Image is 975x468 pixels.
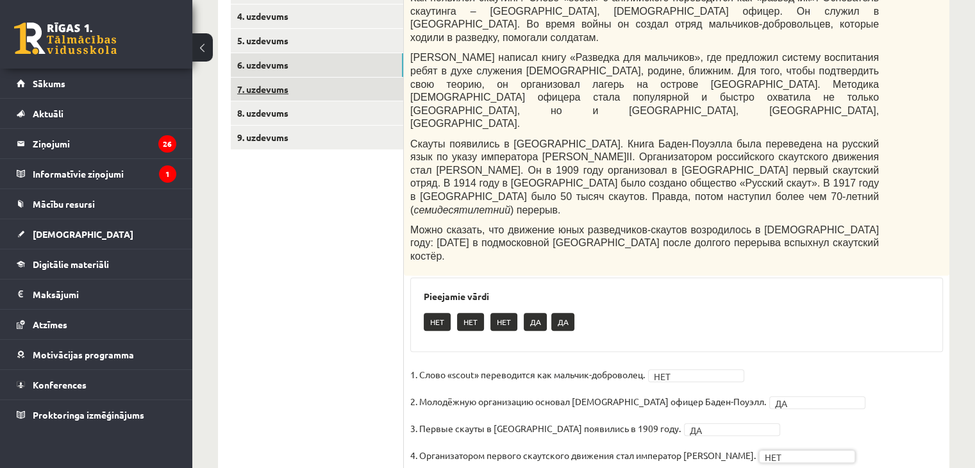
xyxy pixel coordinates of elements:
span: Sākums [33,78,65,89]
p: 3. Первые скауты в [GEOGRAPHIC_DATA] появились в 1909 году. [410,419,681,438]
a: 8. uzdevums [231,101,403,125]
span: Proktoringa izmēģinājums [33,409,144,421]
p: ДА [524,313,547,331]
a: Ziņojumi26 [17,129,176,158]
a: [DEMOGRAPHIC_DATA] [17,219,176,249]
a: Mācību resursi [17,189,176,219]
p: 1. Слово «scout» переводится как мальчик-доброволец. [410,365,645,384]
span: ДА [690,424,763,437]
span: НЕТ [765,451,838,464]
a: 5. uzdevums [231,29,403,53]
p: 4. Организатором первого скаутского движения стал император [PERSON_NAME]. [410,446,756,465]
span: [DEMOGRAPHIC_DATA] [33,228,133,240]
h3: Pieejamie vārdi [424,291,929,302]
p: НЕТ [490,313,517,331]
a: 4. uzdevums [231,4,403,28]
p: НЕТ [457,313,484,331]
legend: Informatīvie ziņojumi [33,159,176,188]
a: Atzīmes [17,310,176,339]
a: Aktuāli [17,99,176,128]
span: ДА [775,397,848,410]
a: НЕТ [759,450,855,463]
span: Motivācijas programma [33,349,134,360]
a: Proktoringa izmēģinājums [17,400,176,430]
i: 1 [159,165,176,183]
p: 2. Молодёжную организацию основал [DEMOGRAPHIC_DATA] офицер Баден-Поуэлл. [410,392,766,411]
i: 26 [158,135,176,153]
span: Digitālie materiāli [33,258,109,270]
a: Rīgas 1. Tālmācības vidusskola [14,22,117,54]
span: Скауты появились в [GEOGRAPHIC_DATA]. Книга Баден-Поуэлла была переведена на русский язык по указ... [410,138,879,163]
span: Aktuāli [33,108,63,119]
p: ДА [551,313,574,331]
span: . Организатором российского скаутского движения стал [PERSON_NAME]. Он в 1909 году организовал в ... [410,151,879,215]
a: 9. uzdevums [231,126,403,149]
span: Mācību resursi [33,198,95,210]
a: НЕТ [648,369,744,382]
a: Maksājumi [17,280,176,309]
legend: Ziņojumi [33,129,176,158]
a: ДА [684,423,780,436]
span: Konferences [33,379,87,390]
a: Motivācijas programma [17,340,176,369]
i: семидесятилетний [413,205,510,215]
p: НЕТ [424,313,451,331]
span: НЕТ [654,370,727,383]
span: II [626,151,632,162]
span: Можно сказать, что движение юных разведчиков-скаутов возродилось в [DEMOGRAPHIC_DATA] году: [DATE... [410,224,879,262]
a: Sākums [17,69,176,98]
a: Digitālie materiāli [17,249,176,279]
a: Informatīvie ziņojumi1 [17,159,176,188]
legend: Maksājumi [33,280,176,309]
a: 7. uzdevums [231,78,403,101]
a: Konferences [17,370,176,399]
a: 6. uzdevums [231,53,403,77]
a: ДА [769,396,865,409]
span: Atzīmes [33,319,67,330]
span: [PERSON_NAME] написал книгу «Разведка для мальчиков», где предложил систему воспитания ребят в ду... [410,52,879,129]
